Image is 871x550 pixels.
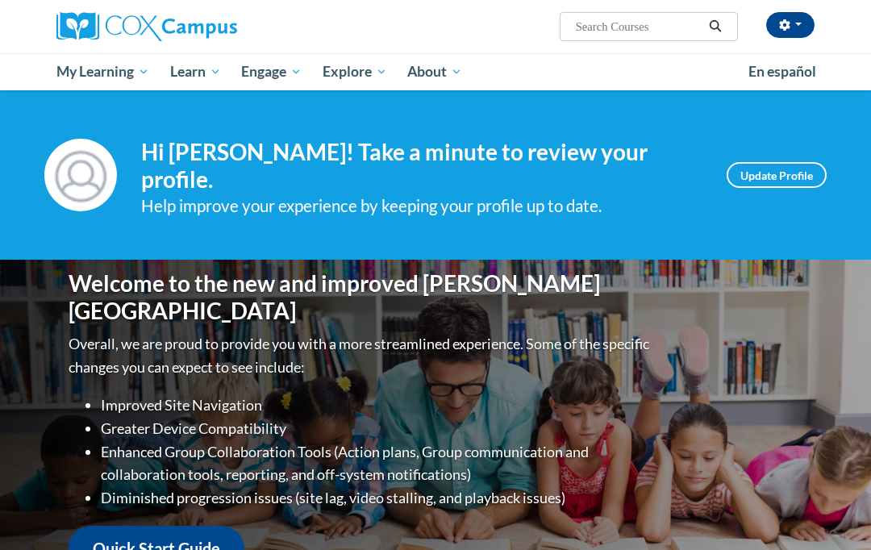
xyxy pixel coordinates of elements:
[398,53,473,90] a: About
[46,53,160,90] a: My Learning
[69,270,653,324] h1: Welcome to the new and improved [PERSON_NAME][GEOGRAPHIC_DATA]
[44,53,827,90] div: Main menu
[703,17,727,36] button: Search
[69,332,653,379] p: Overall, we are proud to provide you with a more streamlined experience. Some of the specific cha...
[170,62,221,81] span: Learn
[748,63,816,80] span: En español
[101,440,653,487] li: Enhanced Group Collaboration Tools (Action plans, Group communication and collaboration tools, re...
[727,162,827,188] a: Update Profile
[141,193,702,219] div: Help improve your experience by keeping your profile up to date.
[141,139,702,193] h4: Hi [PERSON_NAME]! Take a minute to review your profile.
[766,12,815,38] button: Account Settings
[101,486,653,510] li: Diminished progression issues (site lag, video stalling, and playback issues)
[738,55,827,89] a: En español
[101,417,653,440] li: Greater Device Compatibility
[574,17,703,36] input: Search Courses
[323,62,387,81] span: Explore
[44,139,117,211] img: Profile Image
[56,12,293,41] a: Cox Campus
[312,53,398,90] a: Explore
[241,62,302,81] span: Engage
[101,394,653,417] li: Improved Site Navigation
[56,12,237,41] img: Cox Campus
[407,62,462,81] span: About
[806,485,858,537] iframe: Button to launch messaging window
[231,53,312,90] a: Engage
[160,53,231,90] a: Learn
[56,62,149,81] span: My Learning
